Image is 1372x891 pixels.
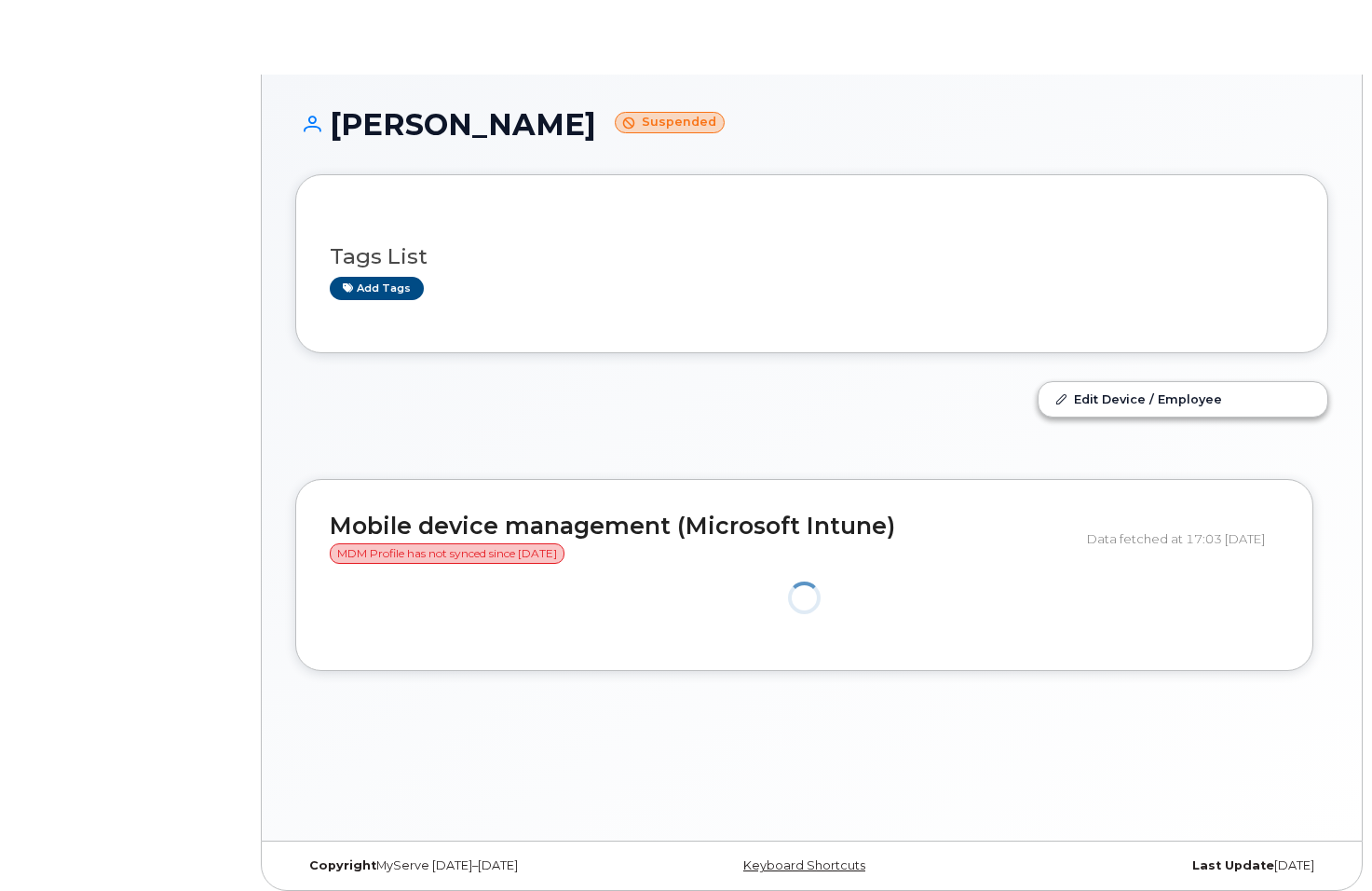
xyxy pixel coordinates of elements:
[330,245,1294,268] h3: Tags List
[1087,521,1279,556] div: Data fetched at 17:03 [DATE]
[295,858,640,873] div: MyServe [DATE]–[DATE]
[743,858,865,872] a: Keyboard Shortcuts
[1039,382,1327,416] a: Edit Device / Employee
[984,858,1328,873] div: [DATE]
[330,277,424,300] a: Add tags
[615,112,725,133] small: Suspended
[1192,858,1274,872] strong: Last Update
[309,858,376,872] strong: Copyright
[330,543,564,564] span: MDM Profile has not synced since [DATE]
[330,514,1073,565] h2: Mobile device management (Microsoft Intune)
[295,108,1328,141] h1: [PERSON_NAME]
